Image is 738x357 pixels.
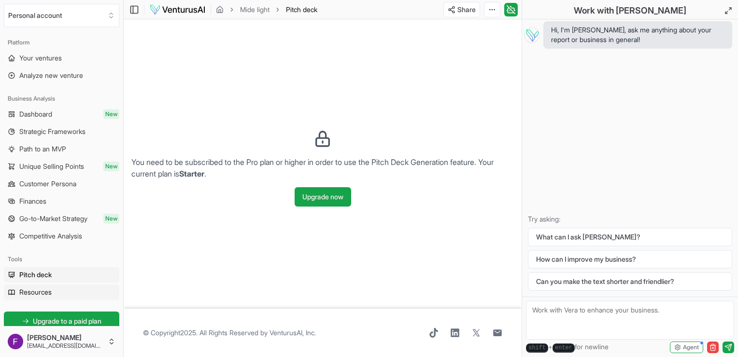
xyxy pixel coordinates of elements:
span: [PERSON_NAME] [27,333,104,342]
button: Upgrade now [295,187,351,207]
span: [EMAIL_ADDRESS][DOMAIN_NAME] [27,342,104,350]
img: logo [149,4,206,15]
span: Hi, I'm [PERSON_NAME], ask me anything about your report or business in general! [551,25,724,45]
span: Share [457,5,476,15]
span: Pitch deck [286,5,317,15]
span: Resources [19,287,52,297]
span: Pitch deck [19,270,52,280]
span: New [103,214,119,223]
span: New [103,162,119,171]
span: Competitive Analysis [19,231,82,241]
a: Upgrade now [295,183,351,207]
a: VenturusAI, Inc [270,328,314,337]
span: Your ventures [19,53,62,63]
button: Can you make the text shorter and friendlier? [528,272,732,291]
span: New [103,109,119,119]
div: Tools [4,252,119,267]
a: Customer Persona [4,176,119,192]
span: + for newline [526,342,609,353]
button: What can I ask [PERSON_NAME]? [528,228,732,246]
nav: breadcrumb [216,5,317,15]
p: Try asking: [528,214,732,224]
a: Analyze new venture [4,68,119,83]
h2: Work with [PERSON_NAME] [574,4,686,17]
a: Unique Selling PointsNew [4,159,119,174]
kbd: enter [553,343,575,353]
a: Upgrade to a paid plan [4,312,119,331]
button: Agent [670,342,703,353]
span: Starter [179,169,204,178]
a: Path to an MVP [4,141,119,157]
button: [PERSON_NAME][EMAIL_ADDRESS][DOMAIN_NAME] [4,330,119,353]
button: Select an organization [4,4,119,27]
a: Finances [4,193,119,209]
span: Strategic Frameworks [19,127,85,136]
img: ACg8ocIwchOJdwTH4qws87jIM5PEhKn2OVZ-xDfgyrfngDZJN430xA=s96-c [8,334,23,349]
a: Go-to-Market StrategyNew [4,211,119,226]
span: Go-to-Market Strategy [19,214,87,223]
a: Your ventures [4,50,119,66]
kbd: shift [526,343,548,353]
span: © Copyright 2025 . All Rights Reserved by . [143,328,316,338]
div: Business Analysis [4,91,119,106]
a: Resources [4,284,119,300]
img: Vera [524,27,539,43]
span: Finances [19,196,46,206]
span: Dashboard [19,109,52,119]
div: Platform [4,35,119,50]
span: Upgrade to a paid plan [33,316,101,326]
a: Strategic Frameworks [4,124,119,139]
span: Unique Selling Points [19,162,84,171]
a: DashboardNew [4,106,119,122]
button: Share [443,2,480,17]
span: Agent [683,343,699,351]
span: Path to an MVP [19,144,66,154]
button: How can I improve my business? [528,250,732,268]
a: Mide light [240,5,270,15]
span: You need to be subscribed to the Pro plan or higher in order to use the Pitch Deck Generation fea... [131,157,494,178]
span: Customer Persona [19,179,76,189]
span: Analyze new venture [19,71,83,80]
a: Pitch deck [4,267,119,283]
a: Competitive Analysis [4,228,119,244]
